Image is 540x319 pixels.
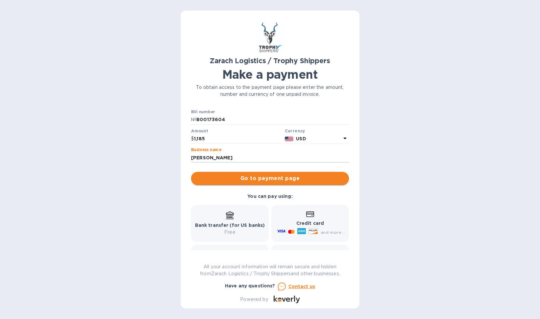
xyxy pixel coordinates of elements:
[321,230,345,235] span: and more...
[195,223,265,228] b: Bank transfer (for US banks)
[195,229,265,236] p: Free
[191,135,194,142] p: $
[225,283,275,288] b: Have any questions?
[191,172,349,185] button: Go to payment page
[191,129,208,133] label: Amount
[296,221,324,226] b: Credit card
[240,296,268,303] p: Powered by
[285,137,294,141] img: USD
[296,136,306,141] b: USD
[285,128,305,133] b: Currency
[191,67,349,81] h1: Make a payment
[191,148,221,152] label: Business name
[191,84,349,98] p: To obtain access to the payment page please enter the amount, number and currency of one unpaid i...
[191,263,349,277] p: All your account information will remain secure and hidden from Zarach Logistics / Trophy Shipper...
[196,115,349,125] input: Enter bill number
[210,57,330,65] b: Zarach Logistics / Trophy Shippers
[194,134,282,144] input: 0.00
[288,284,315,289] u: Contact us
[196,174,344,182] span: Go to payment page
[247,194,292,199] b: You can pay using:
[191,110,215,114] label: Bill number
[191,116,196,123] p: №
[191,153,349,163] input: Enter business name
